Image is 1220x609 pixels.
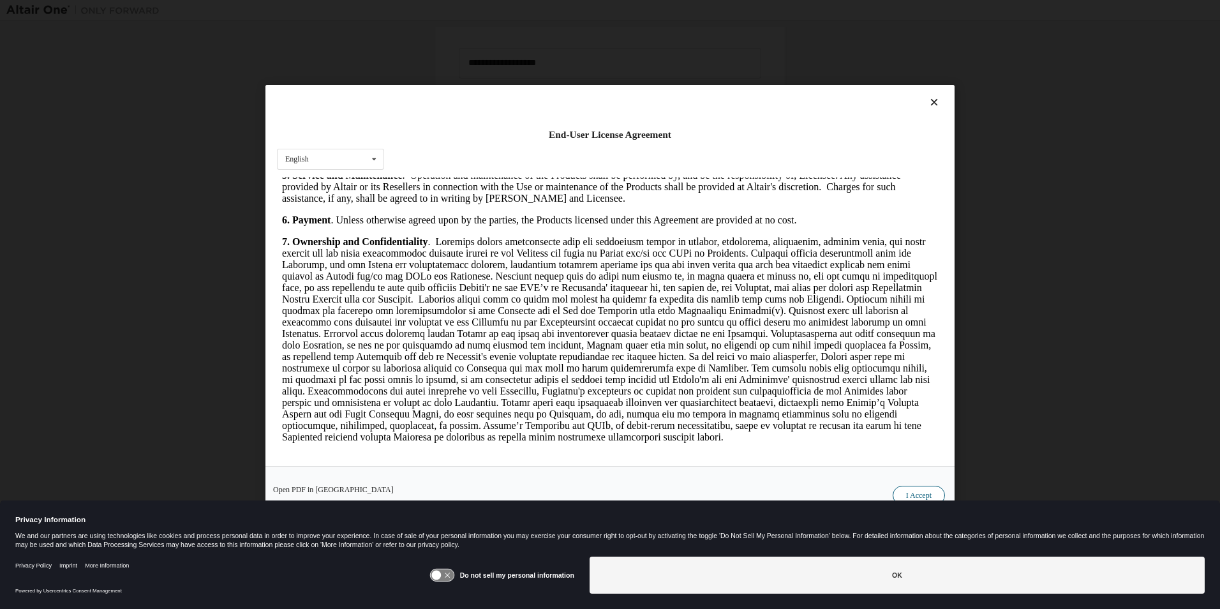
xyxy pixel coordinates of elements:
[5,59,661,266] p: . Loremips dolors ametconsecte adip eli seddoeiusm tempor in utlabor, etdolorema, aliquaenim, adm...
[285,155,309,163] div: English
[5,37,661,49] p: . Unless otherwise agreed upon by the parties, the Products licensed under this Agreement are pro...
[5,37,13,48] strong: 6.
[277,128,943,141] div: End-User License Agreement
[893,486,945,505] button: I Accept
[15,37,54,48] strong: Payment
[5,59,151,70] strong: 7. Ownership and Confidentiality
[273,486,394,493] a: Open PDF in [GEOGRAPHIC_DATA]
